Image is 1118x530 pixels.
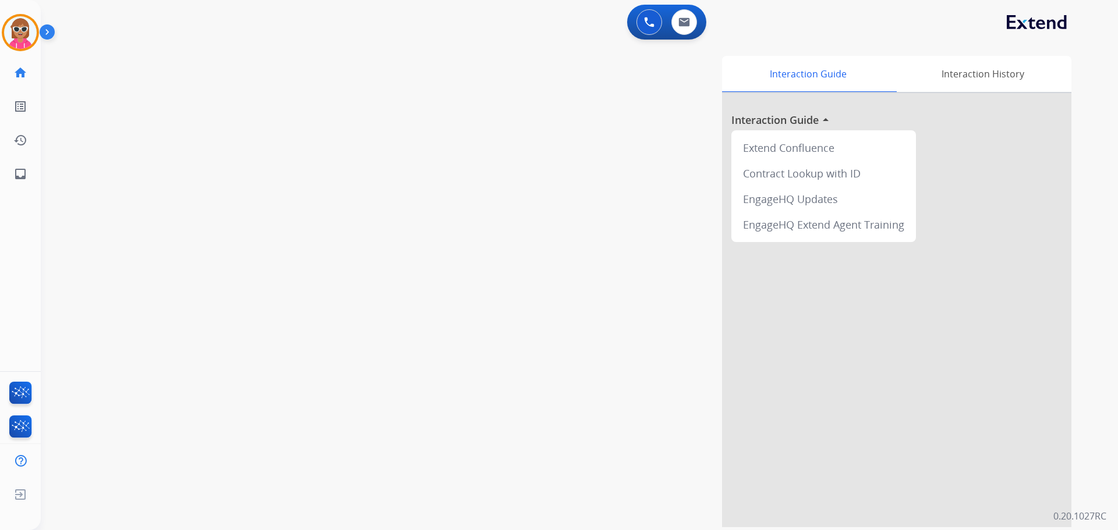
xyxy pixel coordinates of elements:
mat-icon: list_alt [13,99,27,113]
img: avatar [4,16,37,49]
div: Interaction Guide [722,56,894,92]
mat-icon: history [13,133,27,147]
div: Extend Confluence [736,135,911,161]
mat-icon: home [13,66,27,80]
div: Contract Lookup with ID [736,161,911,186]
mat-icon: inbox [13,167,27,181]
div: EngageHQ Extend Agent Training [736,212,911,237]
p: 0.20.1027RC [1053,509,1106,523]
div: Interaction History [894,56,1071,92]
div: EngageHQ Updates [736,186,911,212]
